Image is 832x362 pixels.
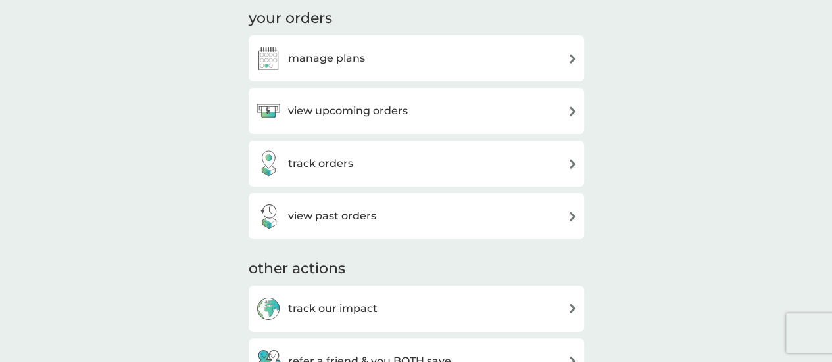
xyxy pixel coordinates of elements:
[288,155,353,172] h3: track orders
[288,208,376,225] h3: view past orders
[288,50,365,67] h3: manage plans
[249,9,332,29] h3: your orders
[568,159,577,169] img: arrow right
[568,54,577,64] img: arrow right
[568,212,577,221] img: arrow right
[568,304,577,313] img: arrow right
[568,106,577,116] img: arrow right
[288,300,378,317] h3: track our impact
[288,102,408,120] h3: view upcoming orders
[249,259,345,279] h3: other actions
